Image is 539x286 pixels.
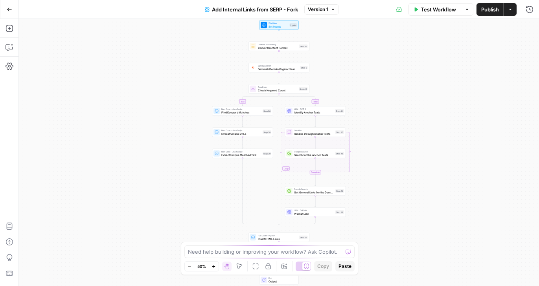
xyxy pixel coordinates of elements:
span: End [269,277,295,280]
div: Complete [285,170,346,175]
span: 50% [197,263,206,269]
g: Edge from step_26 to step_38 [242,116,243,127]
span: Iteration [294,129,334,132]
span: Check Keyword Count [258,88,298,92]
div: Google SearchSearch for the Anchor TextsStep 46 [285,149,346,158]
button: Version 1 [304,4,339,15]
div: SEO ResearchSemrush Domain Organic Search KeywordsStep 8 [248,63,309,72]
g: Edge from step_66 to step_8 [278,51,280,63]
div: Step 43 [299,87,308,91]
button: Paste [335,261,355,271]
span: Get General Links for the Domain [294,190,334,194]
div: Step 66 [299,45,308,48]
span: Semrush Domain Organic Search Keywords [258,67,299,71]
div: Step 39 [263,152,271,155]
div: Complete [310,170,321,175]
span: Find Keyword Matches [221,110,261,114]
div: ConditionCheck Keyword CountStep 43 [248,84,309,94]
span: Version 1 [308,6,328,13]
img: o3r9yhbrn24ooq0tey3lueqptmfj [251,45,255,48]
g: Edge from step_62 to step_48 [315,196,316,207]
g: Edge from step_43 to step_44 [279,94,316,106]
span: Extract Unique URLs [221,132,261,136]
span: Set Inputs [269,24,288,28]
g: Edge from step_43-conditional-end to step_27 [278,225,280,232]
span: Run Code · JavaScript [221,108,261,111]
g: Edge from step_38 to step_39 [242,137,243,149]
div: Step 45 [335,130,344,134]
div: Step 46 [335,152,344,155]
span: Add Internal Links from SERP - Fork [212,6,298,13]
div: LLM · O4 MiniPrompt LLMStep 48 [285,208,346,217]
span: Google Search [294,188,334,191]
div: Google SearchGet General Links for the DomainStep 62 [285,186,346,196]
g: Edge from step_39 to step_43-conditional-end [243,158,279,226]
button: Add Internal Links from SERP - Fork [200,3,303,16]
div: LoopIterationIterates through Anchor TextsStep 45 [285,128,346,137]
span: Search for the Anchor Texts [294,153,334,157]
g: Edge from step_44 to step_45 [315,116,316,127]
span: Publish [481,6,499,13]
div: LLM · GPT-5Identify Anchor TextsStep 44 [285,106,346,116]
span: SEO Research [258,64,299,67]
span: LLM · GPT-5 [294,108,333,111]
div: Step 8 [300,66,308,69]
button: Copy [314,261,332,271]
span: Run Code · Python [258,234,298,237]
div: EndOutput [248,275,309,285]
span: Paste [338,263,351,270]
div: Run Code · JavaScriptExtract Unique URLsStep 38 [212,128,273,137]
g: Edge from step_48 to step_43-conditional-end [279,217,316,226]
div: Step 26 [263,109,271,113]
span: Insert HTML Links [258,237,298,241]
span: Condition [258,85,298,89]
span: Content Processing [258,43,298,46]
g: Edge from step_45-iteration-end to step_62 [315,175,316,186]
div: Step 27 [299,236,308,239]
div: Step 38 [263,130,271,134]
div: Run Code · JavaScriptFind Keyword MatchesStep 26 [212,106,273,116]
g: Edge from start to step_66 [278,30,280,41]
g: Edge from step_45 to step_46 [315,137,316,149]
g: Edge from step_43 to step_26 [242,94,279,106]
div: Run Code · PythonInsert HTML LinksStep 27 [248,233,309,242]
span: Identify Anchor Texts [294,110,333,114]
span: Test Workflow [421,6,456,13]
div: Step 62 [335,189,344,193]
span: LLM · O4 Mini [294,209,334,212]
span: Output [269,279,295,283]
div: Run Code · JavaScriptExtract Unique Matched TextStep 39 [212,149,273,158]
span: Workflow [269,22,288,25]
span: Convert Content Format [258,46,298,50]
img: p4kt2d9mz0di8532fmfgvfq6uqa0 [251,66,255,69]
div: WorkflowSet InputsInputs [248,20,309,30]
div: Step 48 [335,210,344,214]
div: Inputs [290,23,297,27]
span: Extract Unique Matched Text [221,153,261,157]
span: Prompt LLM [294,212,334,215]
span: Copy [317,263,329,270]
span: Run Code · JavaScript [221,129,261,132]
span: Run Code · JavaScript [221,150,261,153]
span: Iterates through Anchor Texts [294,132,334,136]
div: Step 44 [335,109,344,113]
div: Content ProcessingConvert Content FormatStep 66 [248,42,309,51]
button: Test Workflow [408,3,461,16]
span: Google Search [294,150,334,153]
g: Edge from step_8 to step_43 [278,72,280,84]
button: Publish [476,3,504,16]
